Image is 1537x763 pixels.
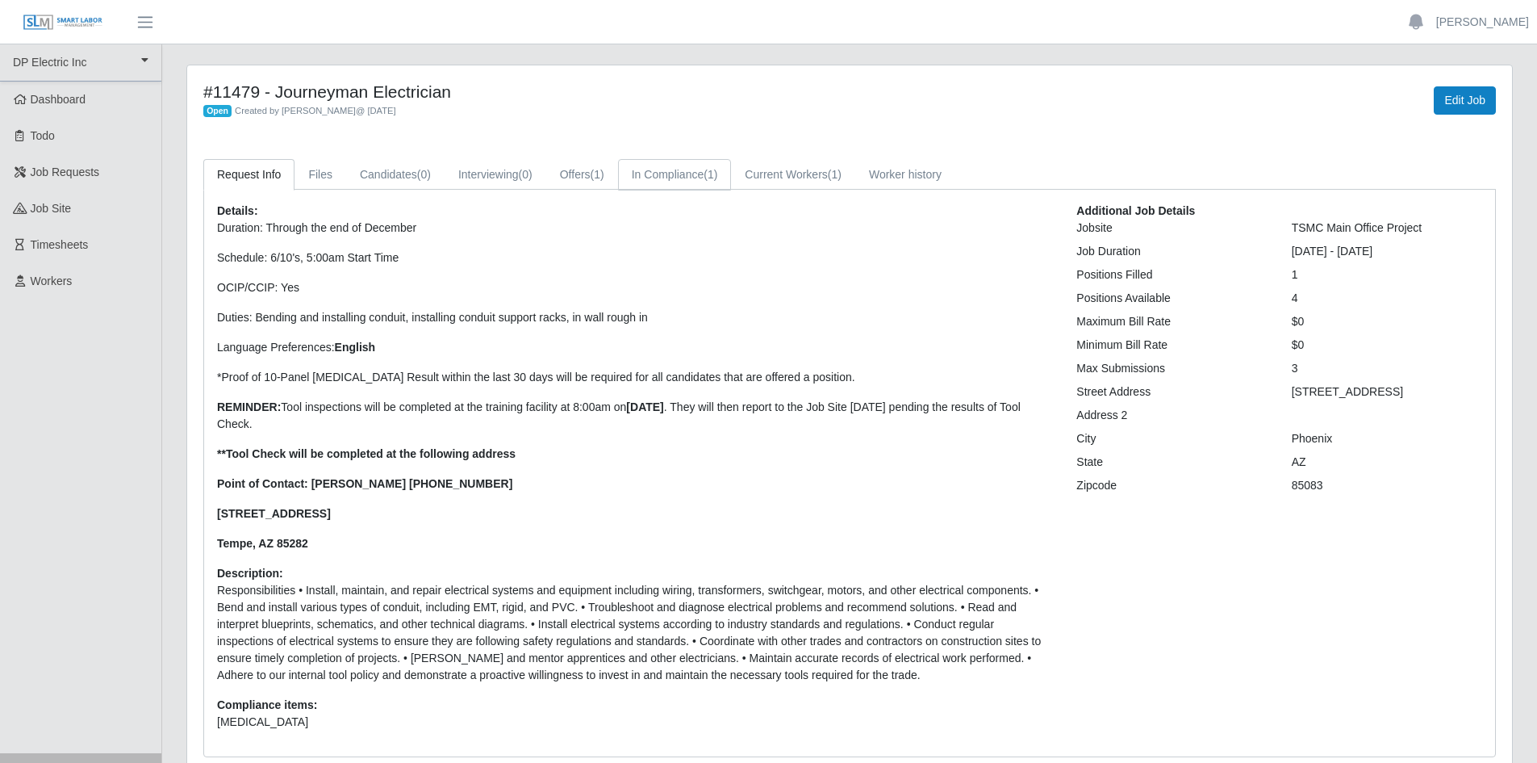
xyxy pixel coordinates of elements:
strong: Point of Contact: [PERSON_NAME] [PHONE_NUMBER] [217,477,512,490]
img: SLM Logo [23,14,103,31]
span: (1) [828,168,842,181]
a: Files [294,159,346,191]
a: Offers [546,159,618,191]
span: (0) [519,168,533,181]
div: Positions Filled [1064,266,1279,283]
a: Current Workers [731,159,855,191]
span: job site [31,202,72,215]
div: 3 [1280,360,1494,377]
p: Responsibilities • Install, maintain, and repair electrical systems and equipment including wirin... [217,582,1052,684]
p: Duration: Through the end of December [217,220,1052,237]
div: 1 [1280,266,1494,283]
strong: REMINDER: [217,400,281,413]
span: Workers [31,275,73,287]
span: Created by [PERSON_NAME] @ [DATE] [235,106,396,115]
div: [DATE] - [DATE] [1280,243,1494,260]
p: Language Preferences: [217,339,1052,356]
span: (1) [704,168,717,181]
strong: **Tool Check will be completed at the following address [217,447,516,460]
span: Todo [31,129,55,142]
b: Additional Job Details [1076,204,1195,217]
a: Candidates [346,159,445,191]
div: Positions Available [1064,290,1279,307]
a: Request Info [203,159,294,191]
span: Job Requests [31,166,100,178]
div: [STREET_ADDRESS] [1280,384,1494,400]
li: [MEDICAL_DATA] [217,714,1052,731]
div: Phoenix [1280,430,1494,447]
span: Dashboard [31,93,86,106]
span: (0) [417,168,431,181]
div: Job Duration [1064,243,1279,260]
span: Open [203,105,232,118]
span: Timesheets [31,238,89,251]
strong: English [335,341,376,354]
div: Zipcode [1064,477,1279,494]
p: Schedule: 6/10's, 5:00am Start Time [217,249,1052,266]
strong: Tempe, AZ 85282 [217,537,308,550]
h4: #11479 - Journeyman Electrician [203,82,947,102]
a: Edit Job [1434,86,1496,115]
span: ending and installing conduit, installing conduit support racks, in wall rough in [263,311,648,324]
a: [PERSON_NAME] [1436,14,1529,31]
b: Description: [217,567,283,580]
div: $0 [1280,313,1494,330]
div: 4 [1280,290,1494,307]
div: $0 [1280,337,1494,354]
div: Jobsite [1064,220,1279,237]
strong: [DATE] [626,400,663,413]
span: TSMC Main Office Project [1292,221,1422,234]
div: Minimum Bill Rate [1064,337,1279,354]
div: 85083 [1280,477,1494,494]
p: *Proof of 10-Panel [MEDICAL_DATA] Result within the last 30 days will be required for all candida... [217,369,1052,386]
b: Details: [217,204,258,217]
div: State [1064,454,1279,471]
div: Maximum Bill Rate [1064,313,1279,330]
div: AZ [1280,454,1494,471]
div: City [1064,430,1279,447]
div: Street Address [1064,384,1279,400]
a: Worker history [855,159,955,191]
div: Address 2 [1064,407,1279,424]
p: OCIP/CCIP: Yes [217,279,1052,296]
strong: [STREET_ADDRESS] [217,507,331,520]
span: (1) [591,168,604,181]
a: In Compliance [618,159,732,191]
p: Tool inspections will be completed at the training facility at 8:00am on . They will then report ... [217,399,1052,433]
a: Interviewing [445,159,546,191]
b: Compliance items: [217,698,317,711]
p: Duties: B [217,309,1052,326]
div: Max Submissions [1064,360,1279,377]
